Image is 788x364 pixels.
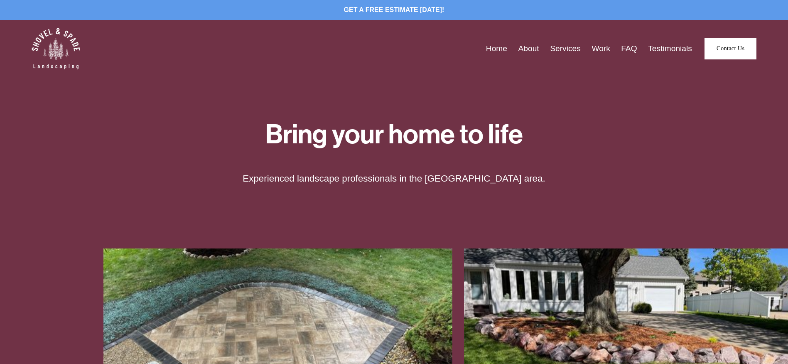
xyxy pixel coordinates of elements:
[486,42,507,55] a: Home
[152,122,636,148] h1: Bring your home to life
[200,172,588,185] p: Experienced landscape professionals in the [GEOGRAPHIC_DATA] area.
[518,42,539,55] a: About
[621,42,637,55] a: FAQ
[648,42,692,55] a: Testimonials
[550,42,581,55] a: Services
[592,42,610,55] a: Work
[705,38,756,59] a: Contact Us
